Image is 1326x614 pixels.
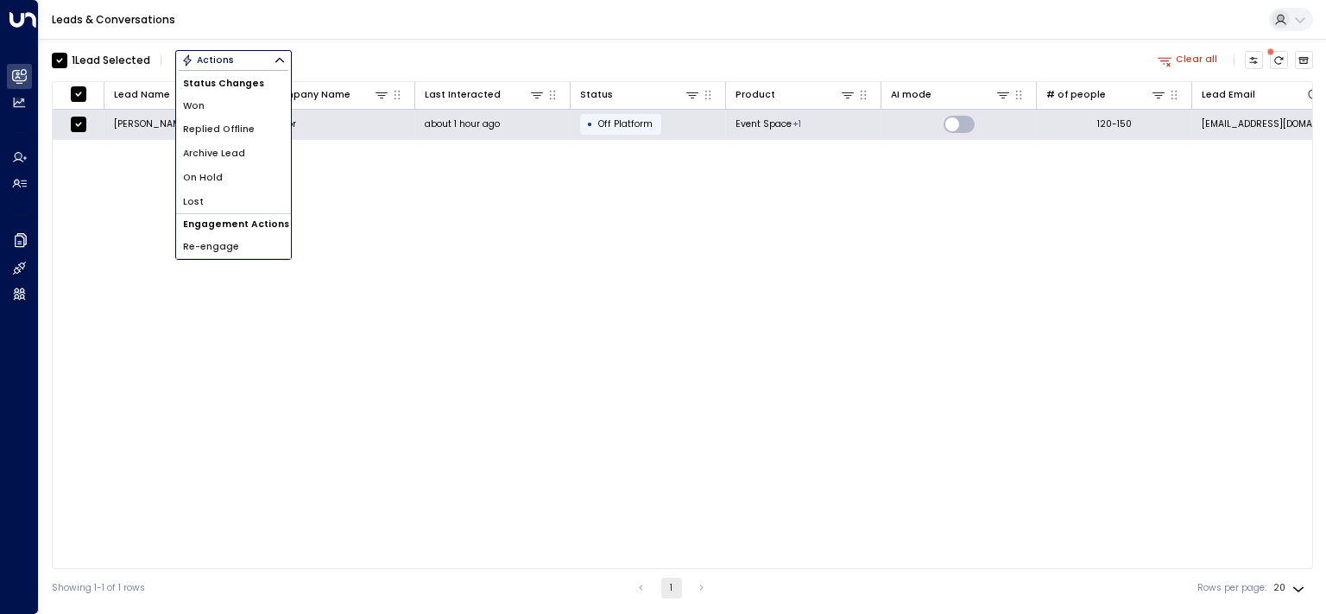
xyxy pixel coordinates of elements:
[52,581,145,595] div: Showing 1-1 of 1 rows
[580,86,701,103] div: Status
[183,195,204,209] span: Lost
[70,85,86,102] span: Toggle select all
[661,578,682,598] button: page 1
[114,86,235,103] div: Lead Name
[587,113,593,136] div: •
[425,87,501,103] div: Last Interacted
[891,86,1012,103] div: AI mode
[580,87,613,103] div: Status
[1097,117,1132,130] div: 120-150
[183,147,245,161] span: Archive Lead
[183,171,223,185] span: On Hold
[792,117,801,130] div: Meeting Room
[1295,51,1314,70] button: Archived Leads
[181,54,234,66] div: Actions
[425,86,546,103] div: Last Interacted
[183,99,205,113] span: Won
[1046,86,1167,103] div: # of people
[269,86,390,103] div: Company Name
[425,117,500,130] span: about 1 hour ago
[72,53,150,68] div: 1 Lead Selected
[176,214,291,234] h1: Engagement Actions
[1197,581,1266,595] label: Rows per page:
[1270,51,1289,70] span: There are new threads available. Refresh the grid to view the latest updates.
[1245,51,1264,70] button: Customize
[1202,87,1255,103] div: Lead Email
[183,123,255,136] span: Replied Offline
[891,87,931,103] div: AI mode
[183,240,239,254] span: Re-engage
[1273,578,1308,598] div: 20
[736,87,775,103] div: Product
[598,117,653,130] span: Off Platform
[114,87,170,103] div: Lead Name
[269,87,350,103] div: Company Name
[114,117,219,130] span: Martina Del Moro
[176,73,291,93] h1: Status Changes
[70,116,86,132] span: Toggle select row
[175,50,292,71] button: Actions
[1202,86,1323,103] div: Lead Email
[1152,51,1223,69] button: Clear all
[736,86,856,103] div: Product
[52,12,175,27] a: Leads & Conversations
[175,50,292,71] div: Button group with a nested menu
[630,578,713,598] nav: pagination navigation
[1046,87,1106,103] div: # of people
[736,117,792,130] span: Event Space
